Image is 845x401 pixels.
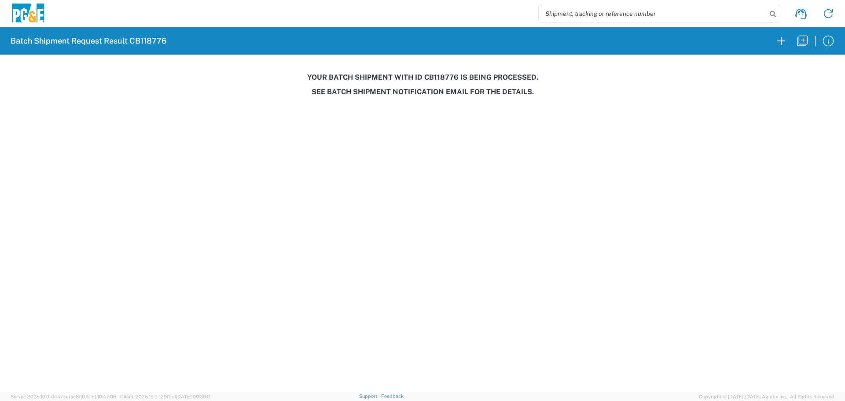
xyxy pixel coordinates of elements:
span: Server: 2025.19.0-d447cefac8f [11,394,116,399]
a: Feedback [381,394,404,399]
h3: See Batch Shipment Notification email for the details. [6,88,839,96]
span: Copyright © [DATE]-[DATE] Agistix Inc., All Rights Reserved [699,393,834,401]
a: Support [359,394,381,399]
input: Shipment, tracking or reference number [539,5,767,22]
span: [DATE] 09:39:01 [176,394,212,399]
span: Client: 2025.19.0-129fbcf [120,394,212,399]
img: pge [11,4,46,24]
h3: Your batch shipment with id CB118776 is being processed. [6,73,839,81]
h2: Batch Shipment Request Result CB118776 [11,36,166,46]
span: [DATE] 10:47:06 [81,394,116,399]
